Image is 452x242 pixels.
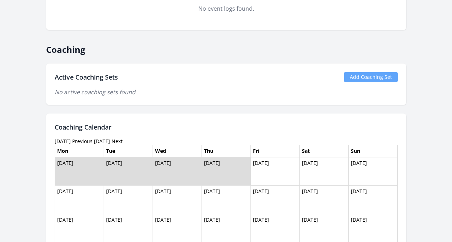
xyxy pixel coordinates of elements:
[55,138,71,145] time: [DATE]
[55,72,118,82] h2: Active Coaching Sets
[202,157,250,186] td: [DATE]
[344,72,398,82] a: Add Coaching Set
[94,138,110,145] a: [DATE]
[46,39,406,55] h2: Coaching
[299,186,348,214] td: [DATE]
[104,145,153,157] th: Tue
[153,186,202,214] td: [DATE]
[104,186,153,214] td: [DATE]
[72,138,93,145] a: Previous
[299,145,348,157] th: Sat
[153,145,202,157] th: Wed
[348,186,397,214] td: [DATE]
[55,4,398,13] div: No event logs found.
[202,186,250,214] td: [DATE]
[55,157,104,186] td: [DATE]
[250,157,299,186] td: [DATE]
[55,122,398,132] h2: Coaching Calendar
[348,157,397,186] td: [DATE]
[348,145,397,157] th: Sun
[55,145,104,157] th: Mon
[153,157,202,186] td: [DATE]
[299,157,348,186] td: [DATE]
[111,138,123,145] a: Next
[104,157,153,186] td: [DATE]
[250,145,299,157] th: Fri
[55,186,104,214] td: [DATE]
[55,88,398,96] p: No active coaching sets found
[202,145,250,157] th: Thu
[250,186,299,214] td: [DATE]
